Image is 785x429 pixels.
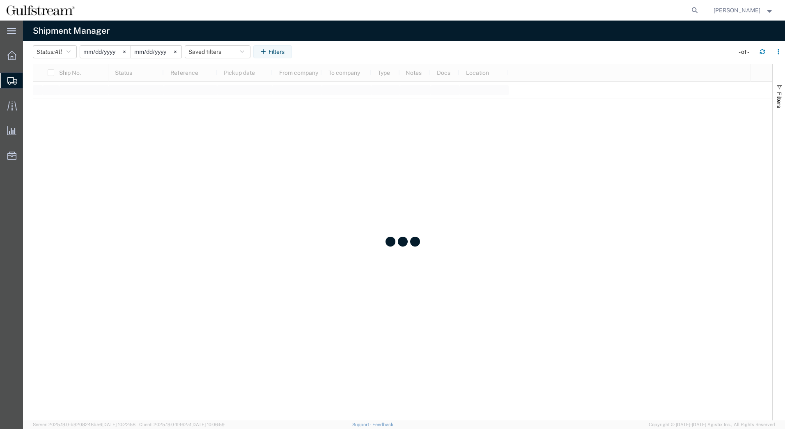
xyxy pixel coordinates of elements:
[739,48,753,56] div: - of -
[33,45,77,58] button: Status:All
[776,92,783,108] span: Filters
[80,46,131,58] input: Not set
[185,45,250,58] button: Saved filters
[191,422,225,427] span: [DATE] 10:06:59
[139,422,225,427] span: Client: 2025.19.0-1f462a1
[6,4,75,16] img: logo
[372,422,393,427] a: Feedback
[102,422,135,427] span: [DATE] 10:22:58
[33,422,135,427] span: Server: 2025.19.0-b9208248b56
[253,45,292,58] button: Filters
[33,21,110,41] h4: Shipment Manager
[352,422,373,427] a: Support
[649,421,775,428] span: Copyright © [DATE]-[DATE] Agistix Inc., All Rights Reserved
[131,46,181,58] input: Not set
[55,48,62,55] span: All
[713,5,774,15] button: [PERSON_NAME]
[714,6,760,15] span: Josh Roberts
